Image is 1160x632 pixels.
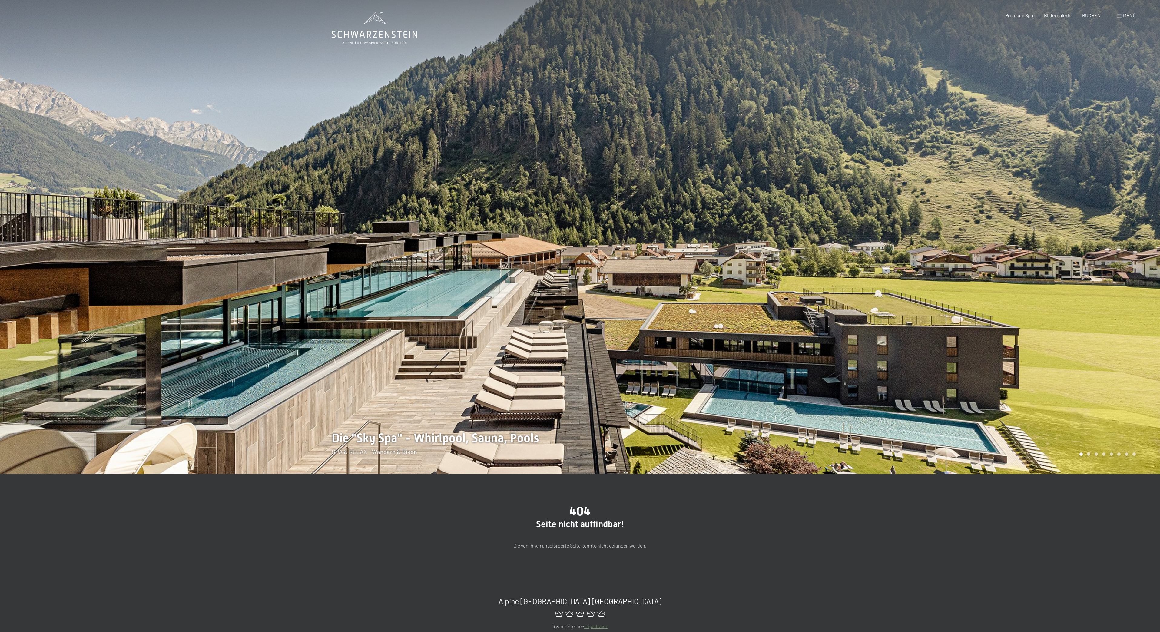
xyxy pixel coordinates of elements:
[1123,12,1136,18] span: Menü
[1077,452,1136,456] div: Carousel Pagination
[1110,452,1113,456] div: Carousel Page 5
[536,519,624,529] span: Seite nicht auffindbar!
[1079,452,1083,456] div: Carousel Page 1 (Current Slide)
[1005,12,1033,18] a: Premium Spa
[1117,452,1121,456] div: Carousel Page 6
[1082,12,1101,18] a: BUCHEN
[429,542,731,550] p: Die von Ihnen angeforderte Seite konnte nicht gefunden werden.
[373,622,787,630] p: 5 von 5 Sterne -
[1132,452,1136,456] div: Carousel Page 8
[1125,452,1128,456] div: Carousel Page 7
[584,623,608,629] a: Tripadivsor
[1102,452,1105,456] div: Carousel Page 4
[1044,12,1072,18] a: Bildergalerie
[569,504,591,518] span: 404
[1087,452,1090,456] div: Carousel Page 2
[499,597,662,606] span: Alpine [GEOGRAPHIC_DATA] [GEOGRAPHIC_DATA]
[1095,452,1098,456] div: Carousel Page 3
